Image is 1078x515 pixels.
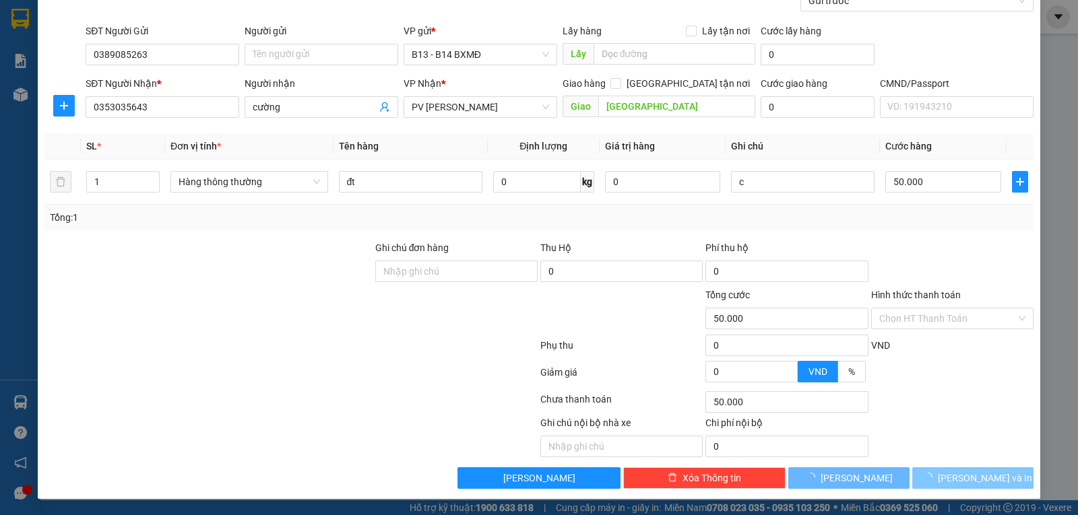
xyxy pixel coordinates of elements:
span: [PERSON_NAME] và In [938,471,1032,485]
span: Hàng thông thường [179,172,320,192]
strong: CÔNG TY TNHH [GEOGRAPHIC_DATA] 214 QL13 - P.26 - Q.BÌNH THẠNH - TP HCM 1900888606 [35,22,109,72]
span: Lấy [563,43,594,65]
span: Xóa Thông tin [683,471,741,485]
input: Dọc đường [598,96,756,117]
span: Thu Hộ [540,242,571,253]
span: 09:31:29 [DATE] [128,61,190,71]
div: SĐT Người Nhận [86,76,239,91]
input: Dọc đường [594,43,756,65]
span: user-add [379,102,390,112]
span: Nơi gửi: [13,94,28,113]
button: [PERSON_NAME] và In [912,467,1034,489]
span: B131408250715 [120,50,190,61]
span: Đơn vị tính [170,141,221,151]
span: B13 - B14 BXMĐ [412,44,549,65]
input: Cước lấy hàng [761,44,875,65]
div: CMND/Passport [880,76,1034,91]
label: Cước giao hàng [761,78,827,89]
span: Giá trị hàng [605,141,655,151]
span: VND [808,366,827,377]
button: plus [1012,171,1028,193]
span: Giao [563,96,598,117]
input: Cước giao hàng [761,96,875,118]
span: VND [871,340,890,351]
span: [GEOGRAPHIC_DATA] tận nơi [621,76,755,91]
div: Giảm giá [539,365,704,388]
span: Cước hàng [885,141,932,151]
div: Phí thu hộ [705,240,868,261]
div: Người gửi [245,24,398,38]
div: Ghi chú nội bộ nhà xe [540,415,703,436]
button: deleteXóa Thông tin [623,467,786,489]
span: Nơi nhận: [103,94,125,113]
span: Tổng cước [705,289,750,300]
span: Định lượng [519,141,567,151]
span: kg [581,171,594,193]
th: Ghi chú [726,133,880,160]
div: Tổng: 1 [50,210,417,225]
img: logo [13,30,31,64]
div: Chưa thanh toán [539,392,704,415]
div: VP gửi [404,24,557,38]
span: loading [806,473,821,482]
span: PV [PERSON_NAME] [135,94,187,109]
button: plus [53,95,75,116]
label: Cước lấy hàng [761,26,821,36]
span: plus [54,100,74,111]
span: delete [668,473,677,483]
span: Tên hàng [339,141,379,151]
input: Ghi chú đơn hàng [375,261,538,282]
span: PV Gia Nghĩa [412,97,549,117]
button: [PERSON_NAME] [788,467,910,489]
span: loading [923,473,938,482]
span: plus [1013,176,1027,187]
span: SL [86,141,97,151]
input: Nhập ghi chú [540,436,703,457]
input: Ghi Chú [731,171,875,193]
strong: BIÊN NHẬN GỬI HÀNG HOÁ [46,81,156,91]
div: SĐT Người Gửi [86,24,239,38]
button: delete [50,171,71,193]
span: Giao hàng [563,78,606,89]
span: Lấy hàng [563,26,602,36]
span: % [848,366,855,377]
label: Hình thức thanh toán [871,289,961,300]
button: [PERSON_NAME] [457,467,620,489]
span: [PERSON_NAME] [821,471,893,485]
span: [PERSON_NAME] [503,471,575,485]
input: VD: Bàn, Ghế [339,171,482,193]
div: Chi phí nội bộ [705,415,868,436]
div: Phụ thu [539,338,704,362]
label: Ghi chú đơn hàng [375,242,449,253]
div: Người nhận [245,76,398,91]
input: 0 [605,171,720,193]
span: VP Nhận [404,78,441,89]
span: Lấy tận nơi [697,24,755,38]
